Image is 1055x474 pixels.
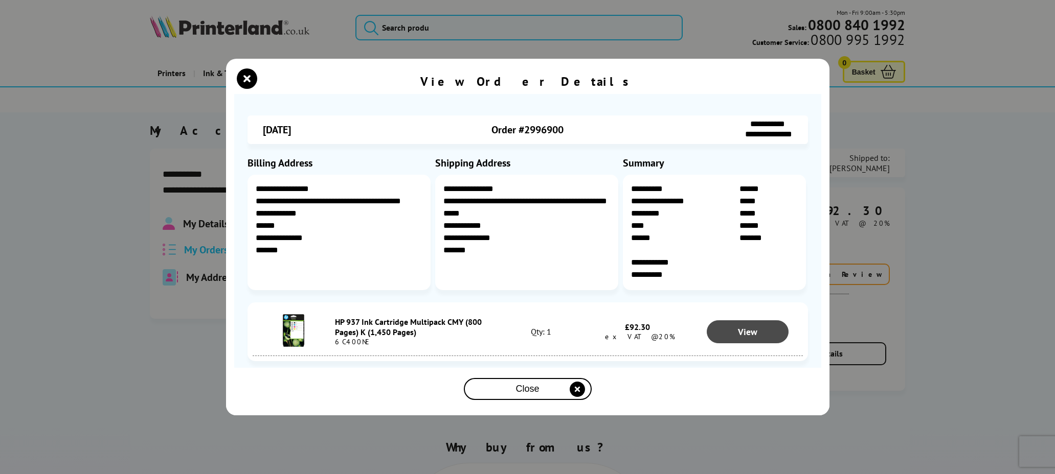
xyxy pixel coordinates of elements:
div: Qty: 1 [500,326,582,337]
span: Order #2996900 [491,123,564,136]
span: View [738,326,757,338]
span: £92.30 [625,322,650,332]
a: View [707,320,789,343]
span: [DATE] [263,123,291,136]
button: close modal [464,378,592,400]
div: 6C400NE [335,337,500,346]
div: Shipping Address [435,156,620,170]
img: HP 937 Ink Cartridge Multipack CMY (800 Pages) K (1,450 Pages) [276,313,311,348]
div: Billing Address [248,156,433,170]
div: Summary [623,156,808,170]
span: Close [515,384,539,394]
div: View Order Details [420,74,635,89]
span: ex VAT @20% [600,332,675,341]
button: close modal [239,71,255,86]
div: HP 937 Ink Cartridge Multipack CMY (800 Pages) K (1,450 Pages) [335,317,500,337]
